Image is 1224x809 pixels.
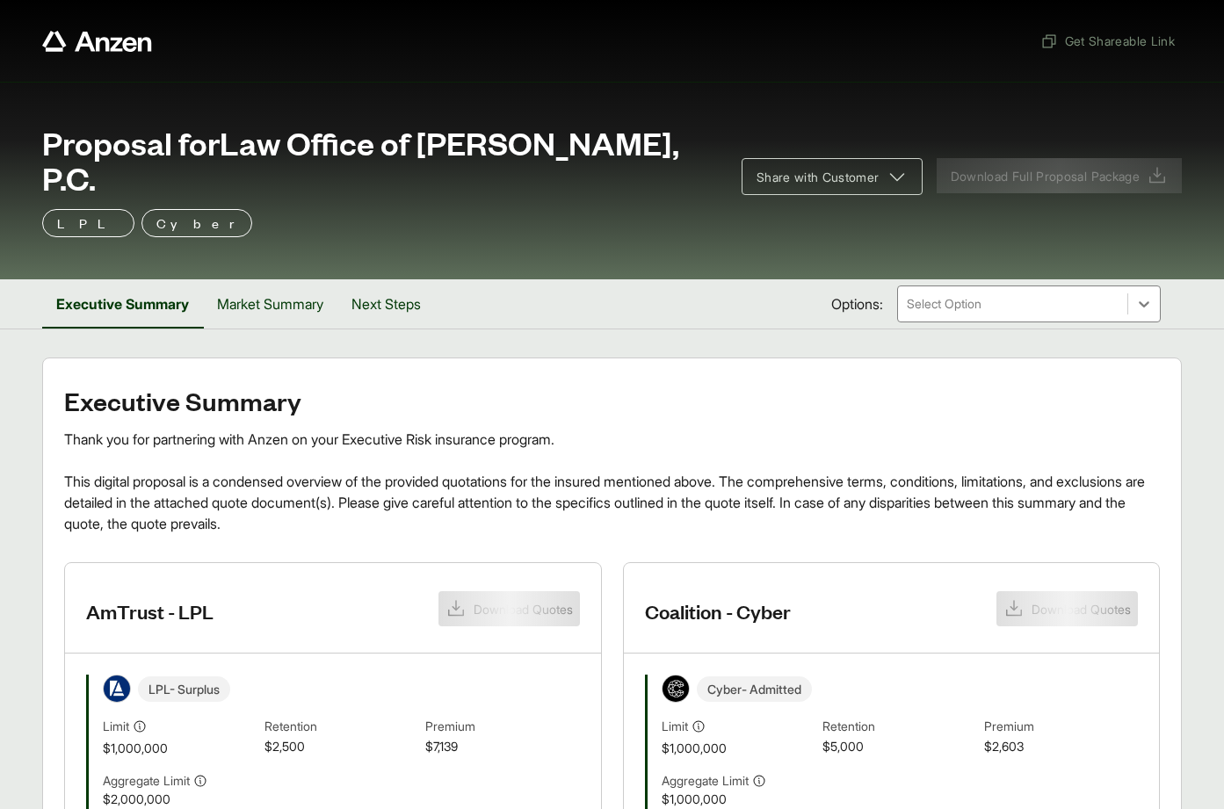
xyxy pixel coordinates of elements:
[662,739,816,757] span: $1,000,000
[103,771,190,790] span: Aggregate Limit
[425,737,580,757] span: $7,139
[64,429,1160,534] div: Thank you for partnering with Anzen on your Executive Risk insurance program. This digital propos...
[645,598,791,625] h3: Coalition - Cyber
[103,717,129,735] span: Limit
[662,790,816,808] span: $1,000,000
[104,675,130,702] img: AmTrust | Associated Industries Insurance Company, Inc.
[264,737,419,757] span: $2,500
[662,771,749,790] span: Aggregate Limit
[951,167,1141,185] span: Download Full Proposal Package
[156,213,237,234] p: Cyber
[984,737,1139,757] span: $2,603
[103,739,257,757] span: $1,000,000
[138,676,230,702] span: LPL - Surplus
[822,737,977,757] span: $5,000
[1040,32,1175,50] span: Get Shareable Link
[831,293,883,314] span: Options:
[103,790,257,808] span: $2,000,000
[662,717,688,735] span: Limit
[425,717,580,737] span: Premium
[742,158,923,195] button: Share with Customer
[42,279,203,329] button: Executive Summary
[822,717,977,737] span: Retention
[984,717,1139,737] span: Premium
[337,279,435,329] button: Next Steps
[42,31,152,52] a: Anzen website
[264,717,419,737] span: Retention
[42,125,721,195] span: Proposal for Law Office of [PERSON_NAME], P.C.
[697,676,812,702] span: Cyber - Admitted
[1033,25,1182,57] button: Get Shareable Link
[64,386,1160,415] h2: Executive Summary
[203,279,337,329] button: Market Summary
[663,675,689,702] img: Coalition
[57,213,120,234] p: LPL
[757,168,880,186] span: Share with Customer
[86,598,214,625] h3: AmTrust - LPL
